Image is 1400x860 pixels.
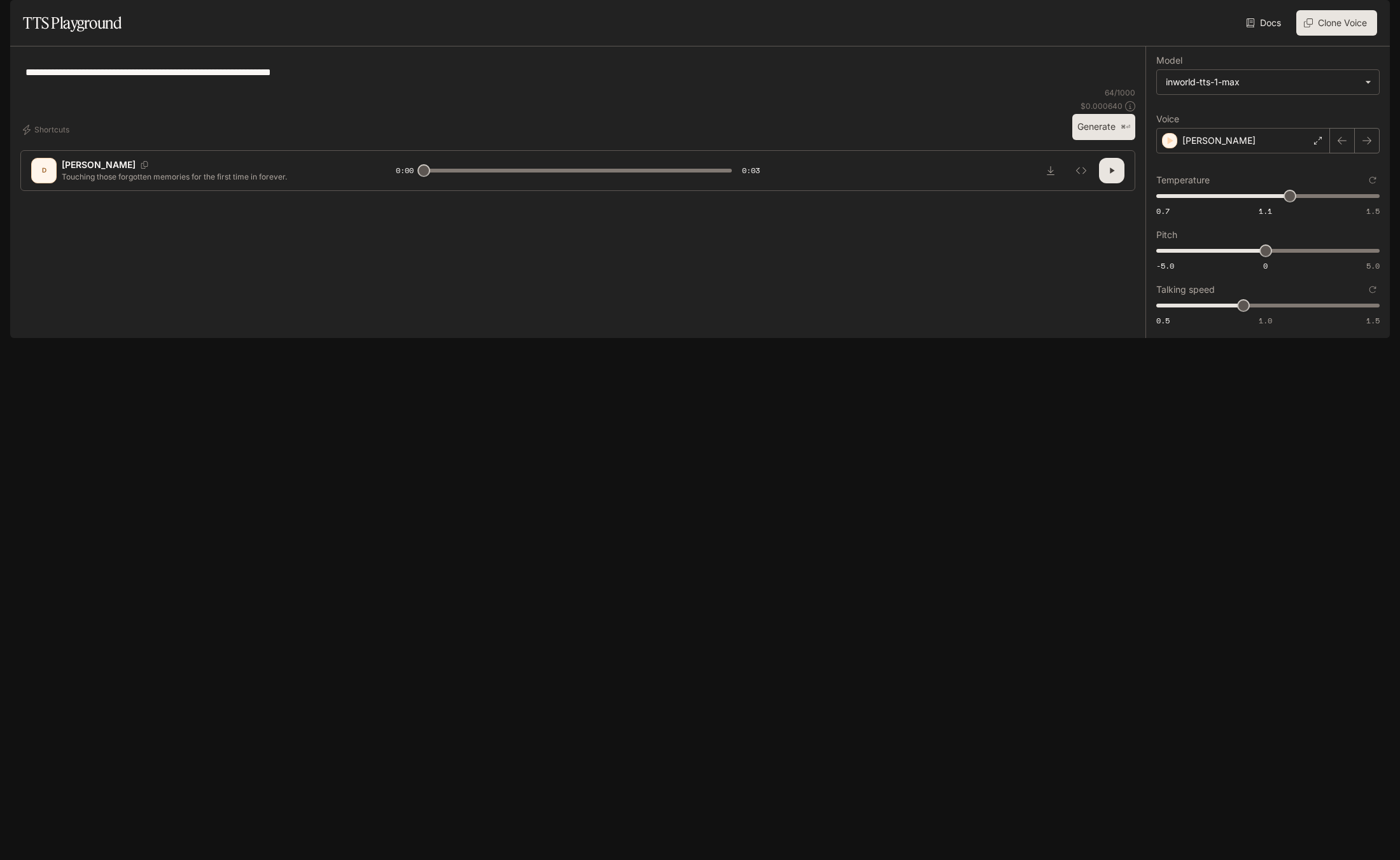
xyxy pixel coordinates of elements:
div: inworld-tts-1-max [1157,70,1379,94]
a: Docs [1243,10,1286,36]
p: Voice [1156,115,1179,123]
span: 1.5 [1366,315,1380,326]
button: Inspect [1068,158,1094,183]
button: Generate⌘⏎ [1072,114,1135,140]
p: Temperature [1156,176,1210,185]
span: 0:03 [742,164,760,177]
p: Model [1156,56,1182,65]
button: Download audio [1038,158,1063,183]
button: Clone Voice [1296,10,1377,36]
span: 1.0 [1259,315,1272,326]
p: 64 / 1000 [1105,87,1135,98]
p: [PERSON_NAME] [1182,134,1256,147]
span: 0.5 [1156,315,1170,326]
span: 0 [1263,260,1268,271]
span: 1.1 [1259,206,1272,216]
p: $ 0.000640 [1081,101,1123,111]
p: [PERSON_NAME] [62,159,136,171]
button: Shortcuts [20,120,74,140]
span: 1.5 [1366,206,1380,216]
span: 0:00 [396,164,414,177]
span: 0.7 [1156,206,1170,216]
button: Copy Voice ID [136,161,153,169]
button: open drawer [10,6,32,29]
p: Talking speed [1156,285,1215,294]
p: Pitch [1156,230,1177,239]
p: Touching those forgotten memories for the first time in forever. [62,171,365,182]
span: -5.0 [1156,260,1174,271]
button: Reset to default [1366,173,1380,187]
h1: TTS Playground [23,10,122,36]
span: 5.0 [1366,260,1380,271]
div: D [34,160,54,181]
div: inworld-tts-1-max [1166,76,1359,88]
button: Reset to default [1366,283,1380,297]
p: ⌘⏎ [1121,123,1130,131]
